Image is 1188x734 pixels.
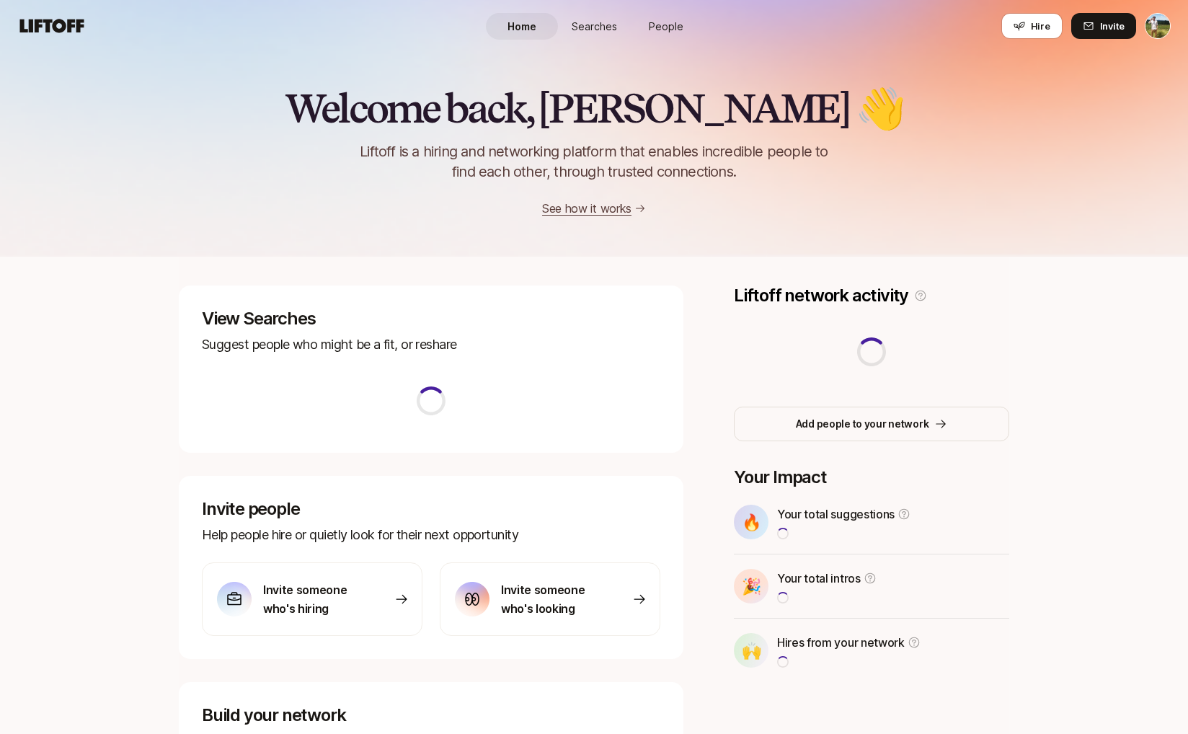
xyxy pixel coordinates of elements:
[507,19,536,34] span: Home
[202,335,660,355] p: Suggest people who might be a fit, or reshare
[202,525,660,545] p: Help people hire or quietly look for their next opportunity
[734,505,768,539] div: 🔥
[202,499,660,519] p: Invite people
[1100,19,1125,33] span: Invite
[263,580,364,618] p: Invite someone who's hiring
[796,415,929,433] p: Add people to your network
[1001,13,1063,39] button: Hire
[734,407,1009,441] button: Add people to your network
[1031,19,1050,33] span: Hire
[558,13,630,40] a: Searches
[572,19,617,34] span: Searches
[777,569,861,588] p: Your total intros
[202,309,660,329] p: View Searches
[777,505,895,523] p: Your total suggestions
[734,286,908,306] p: Liftoff network activity
[630,13,702,40] a: People
[1071,13,1136,39] button: Invite
[501,580,602,618] p: Invite someone who's looking
[202,705,660,725] p: Build your network
[336,141,852,182] p: Liftoff is a hiring and networking platform that enables incredible people to find each other, th...
[285,87,903,130] h2: Welcome back, [PERSON_NAME] 👋
[1145,13,1171,39] button: Tyler Kieft
[1145,14,1170,38] img: Tyler Kieft
[486,13,558,40] a: Home
[542,201,631,216] a: See how it works
[734,467,1009,487] p: Your Impact
[734,633,768,668] div: 🙌
[649,19,683,34] span: People
[777,633,905,652] p: Hires from your network
[734,569,768,603] div: 🎉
